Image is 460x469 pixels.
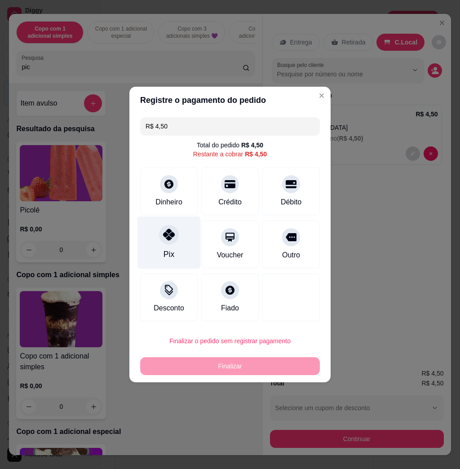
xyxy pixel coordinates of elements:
[314,88,329,103] button: Close
[245,150,267,159] div: R$ 4,50
[129,87,331,114] header: Registre o pagamento do pedido
[154,303,184,314] div: Desconto
[282,250,300,261] div: Outro
[241,141,263,150] div: R$ 4,50
[197,141,263,150] div: Total do pedido
[146,117,314,135] input: Ex.: hambúrguer de cordeiro
[155,197,182,208] div: Dinheiro
[281,197,301,208] div: Débito
[164,248,174,260] div: Pix
[217,250,243,261] div: Voucher
[140,332,320,350] button: Finalizar o pedido sem registrar pagamento
[193,150,267,159] div: Restante a cobrar
[221,303,239,314] div: Fiado
[218,197,242,208] div: Crédito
